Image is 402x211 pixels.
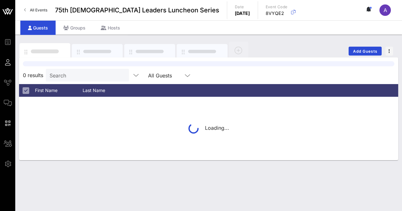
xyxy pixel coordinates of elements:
[93,21,128,35] div: Hosts
[379,4,391,16] div: A
[55,5,219,15] span: 75th [DEMOGRAPHIC_DATA] Leaders Luncheon Series
[35,84,83,97] div: First Name
[83,84,130,97] div: Last Name
[384,7,387,13] span: A
[23,71,43,79] span: 0 results
[266,4,288,10] p: Event Code
[235,10,250,16] p: [DATE]
[20,21,56,35] div: Guests
[30,8,47,12] span: All Events
[353,49,378,54] span: Add Guests
[266,10,288,16] p: 8VYQE2
[188,123,229,134] div: Loading...
[148,73,172,78] div: All Guests
[235,4,250,10] p: Date
[349,47,382,56] button: Add Guests
[56,21,93,35] div: Groups
[20,5,51,15] a: All Events
[144,69,195,82] div: All Guests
